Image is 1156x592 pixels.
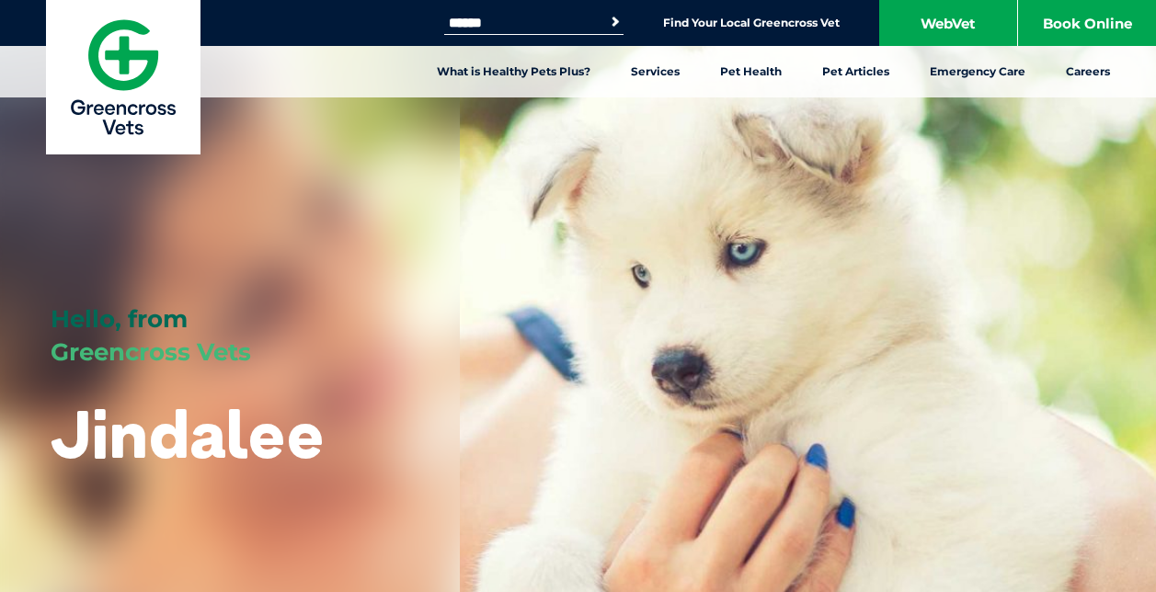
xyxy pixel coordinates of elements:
a: Pet Articles [802,46,910,97]
h1: Jindalee [51,397,325,470]
span: Greencross Vets [51,337,251,367]
a: Emergency Care [910,46,1046,97]
a: Find Your Local Greencross Vet [663,16,840,30]
a: Careers [1046,46,1130,97]
span: Hello, from [51,304,188,334]
a: What is Healthy Pets Plus? [417,46,611,97]
button: Search [606,13,624,31]
a: Services [611,46,700,97]
a: Pet Health [700,46,802,97]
